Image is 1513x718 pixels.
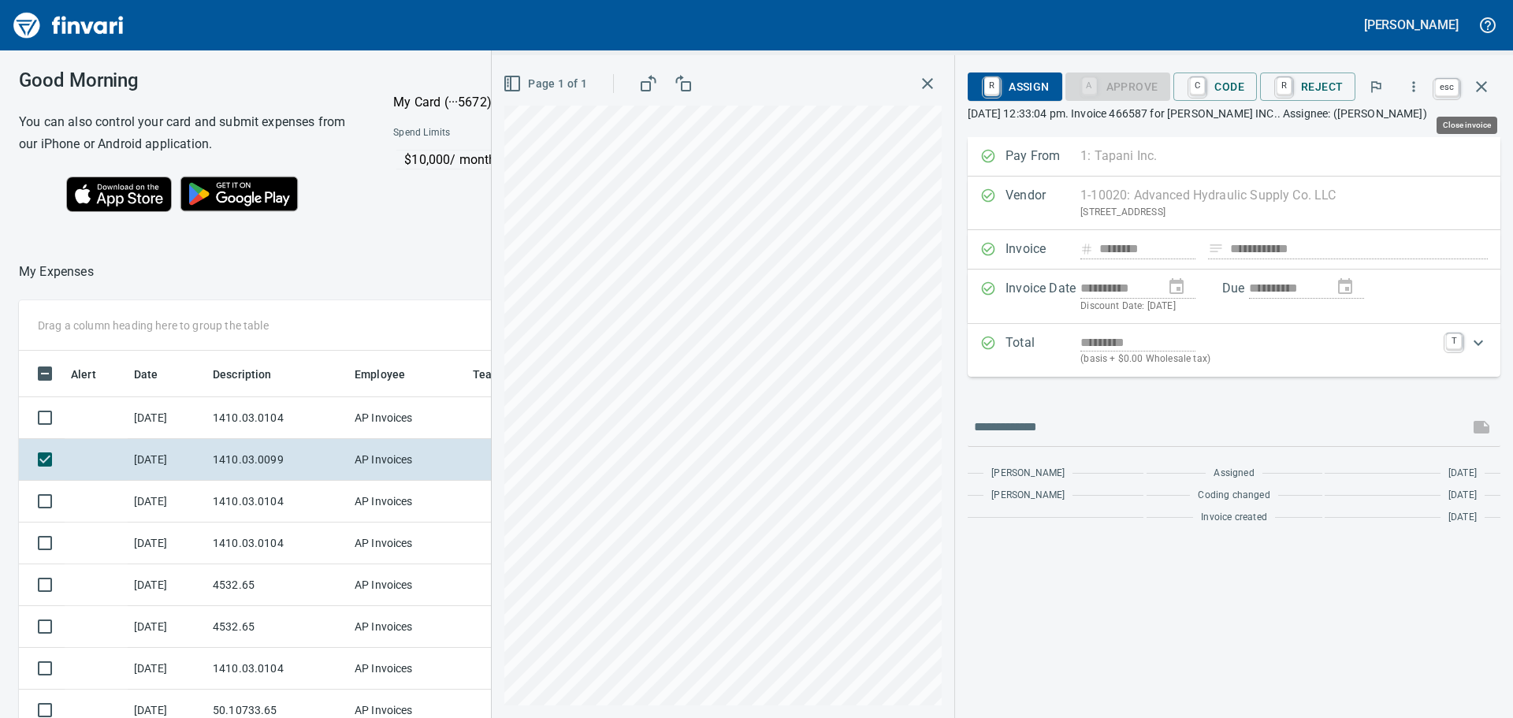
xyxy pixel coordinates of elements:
[381,169,725,185] p: Online and foreign allowed
[473,365,522,384] span: Team
[172,168,307,220] img: Get it on Google Play
[71,365,96,384] span: Alert
[206,481,348,523] td: 1410.03.0104
[1080,352,1437,367] p: (basis + $0.00 Wholesale tax)
[19,69,354,91] h3: Good Morning
[213,365,292,384] span: Description
[19,262,94,281] p: My Expenses
[1364,17,1459,33] h5: [PERSON_NAME]
[348,481,467,523] td: AP Invoices
[206,606,348,648] td: 4532.65
[9,6,128,44] img: Finvari
[206,564,348,606] td: 4532.65
[1190,77,1205,95] a: C
[128,564,206,606] td: [DATE]
[348,648,467,690] td: AP Invoices
[393,125,586,141] span: Spend Limits
[473,365,502,384] span: Team
[393,93,511,112] p: My Card (···5672)
[355,365,405,384] span: Employee
[206,648,348,690] td: 1410.03.0104
[206,397,348,439] td: 1410.03.0104
[348,606,467,648] td: AP Invoices
[984,77,999,95] a: R
[991,466,1065,482] span: [PERSON_NAME]
[355,365,426,384] span: Employee
[128,397,206,439] td: [DATE]
[128,523,206,564] td: [DATE]
[128,439,206,481] td: [DATE]
[1173,73,1257,101] button: CCode
[1446,333,1462,349] a: T
[1006,333,1080,367] p: Total
[66,177,172,212] img: Download on the App Store
[128,481,206,523] td: [DATE]
[1065,79,1171,92] div: Coding Required
[1201,510,1267,526] span: Invoice created
[500,69,593,99] button: Page 1 of 1
[348,439,467,481] td: AP Invoices
[206,439,348,481] td: 1410.03.0099
[348,397,467,439] td: AP Invoices
[1448,466,1477,482] span: [DATE]
[1359,69,1393,104] button: Flag
[134,365,179,384] span: Date
[1186,73,1244,100] span: Code
[19,262,94,281] nav: breadcrumb
[38,318,269,333] p: Drag a column heading here to group the table
[980,73,1049,100] span: Assign
[1463,408,1500,446] span: This records your message into the invoice and notifies anyone mentioned
[71,365,117,384] span: Alert
[19,111,354,155] h6: You can also control your card and submit expenses from our iPhone or Android application.
[968,73,1061,101] button: RAssign
[506,74,587,94] span: Page 1 of 1
[1396,69,1431,104] button: More
[968,106,1500,121] p: [DATE] 12:33:04 pm. Invoice 466587 for [PERSON_NAME] INC.. Assignee: ([PERSON_NAME])
[1448,488,1477,504] span: [DATE]
[1273,73,1343,100] span: Reject
[1198,488,1270,504] span: Coding changed
[206,523,348,564] td: 1410.03.0104
[128,606,206,648] td: [DATE]
[213,365,272,384] span: Description
[348,564,467,606] td: AP Invoices
[348,523,467,564] td: AP Invoices
[1435,79,1459,96] a: esc
[1214,466,1254,482] span: Assigned
[1260,73,1355,101] button: RReject
[968,324,1500,377] div: Expand
[1448,510,1477,526] span: [DATE]
[1277,77,1292,95] a: R
[991,488,1065,504] span: [PERSON_NAME]
[134,365,158,384] span: Date
[128,648,206,690] td: [DATE]
[1360,13,1463,37] button: [PERSON_NAME]
[404,151,723,169] p: $10,000 / month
